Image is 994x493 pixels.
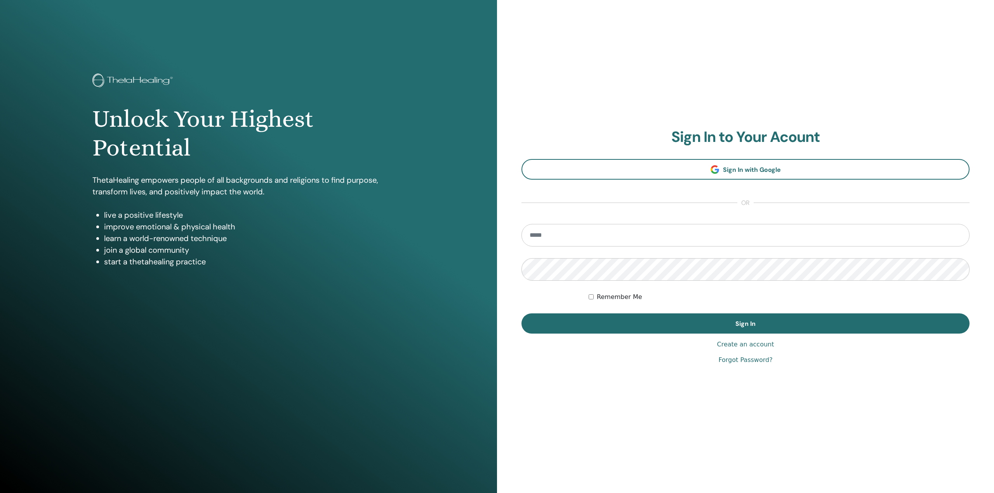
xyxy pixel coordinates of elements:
li: improve emotional & physical health [104,221,404,233]
li: learn a world-renowned technique [104,233,404,244]
label: Remember Me [597,292,642,302]
span: Sign In with Google [723,166,781,174]
a: Create an account [717,340,774,349]
span: or [737,198,754,208]
a: Sign In with Google [521,159,970,180]
h1: Unlock Your Highest Potential [92,105,404,163]
div: Keep me authenticated indefinitely or until I manually logout [589,292,970,302]
li: start a thetahealing practice [104,256,404,267]
h2: Sign In to Your Acount [521,128,970,146]
li: live a positive lifestyle [104,209,404,221]
li: join a global community [104,244,404,256]
p: ThetaHealing empowers people of all backgrounds and religions to find purpose, transform lives, a... [92,174,404,198]
a: Forgot Password? [718,355,772,365]
button: Sign In [521,313,970,334]
span: Sign In [735,320,756,328]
